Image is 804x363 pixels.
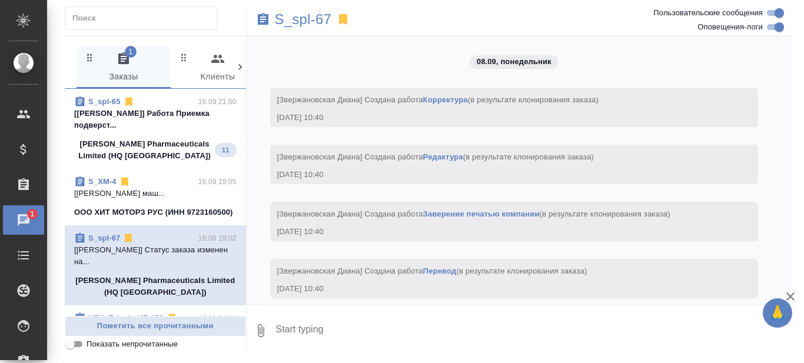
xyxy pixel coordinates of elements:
a: S_XM-4 [88,177,117,186]
svg: Отписаться [119,176,131,188]
p: 08.09, понедельник [477,56,551,68]
span: Показать непрочитанные [87,338,178,350]
input: Поиск [72,10,217,26]
button: Пометить все прочитанными [65,316,246,337]
svg: Отписаться [123,96,135,108]
a: 1 [3,205,44,235]
p: [[PERSON_NAME] маш... [74,188,237,199]
span: 1 [23,208,41,220]
span: Клиенты [178,52,258,84]
div: S_spl-6516.09 21:50[[PERSON_NAME]] Работа Приемка подверст...[PERSON_NAME] Pharmaceuticals Limite... [65,89,246,169]
span: 11 [215,144,236,156]
p: [[PERSON_NAME]] Статус заказа изменен на... [74,244,237,268]
span: [Звержановская Диана] Создана работа (в результате клонирования заказа) [277,95,599,104]
div: [DATE] 10:40 [277,283,717,295]
a: Заверение печатью компании [423,209,540,218]
a: S_spl-67 [275,14,332,25]
p: 16.09 19:02 [198,232,237,244]
div: S_XM-416.09 19:05[[PERSON_NAME] маш...ООО ХИТ МОТОРЗ РУС (ИНН 9723160500) [65,169,246,225]
span: [Звержановская Диана] Создана работа (в результате клонирования заказа) [277,267,587,275]
span: Оповещения-логи [697,21,763,33]
p: [PERSON_NAME] Pharmaceuticals Limited (HQ [GEOGRAPHIC_DATA]) [74,275,237,298]
span: 1 [125,46,137,58]
p: [[PERSON_NAME]] Работа Приемка подверст... [74,108,237,131]
div: KZH_Takeda-KZ-15316.09 14:14[[PERSON_NAME]] Работа Верстка макет...Takeda KZ [65,305,246,362]
svg: Зажми и перетащи, чтобы поменять порядок вкладок [84,52,95,63]
div: [DATE] 10:40 [277,226,717,238]
a: KZH_Takeda-KZ-153 [88,314,164,322]
p: ООО ХИТ МОТОРЗ РУС (ИНН 9723160500) [74,207,233,218]
span: Заказы [84,52,164,84]
div: S_spl-6716.09 19:02[[PERSON_NAME]] Статус заказа изменен на...[PERSON_NAME] Pharmaceuticals Limit... [65,225,246,305]
span: [Звержановская Диана] Создана работа (в результате клонирования заказа) [277,152,594,161]
p: 16.09 19:05 [198,176,237,188]
a: Корректура [423,95,468,104]
a: S_spl-67 [88,234,120,242]
span: 🙏 [768,301,788,325]
button: 🙏 [763,298,792,328]
a: Перевод [423,267,457,275]
p: 16.09 21:50 [198,96,237,108]
a: S_spl-65 [88,97,121,106]
div: [DATE] 10:40 [277,112,717,124]
span: Пометить все прочитанными [71,319,240,333]
span: Пользовательские сообщения [653,7,763,19]
span: [Звержановская Диана] Создана работа (в результате клонирования заказа) [277,209,670,218]
p: 16.09 14:14 [198,312,237,324]
a: Редактура [423,152,463,161]
div: [DATE] 10:40 [277,169,717,181]
p: [PERSON_NAME] Pharmaceuticals Limited (HQ [GEOGRAPHIC_DATA]) [74,138,215,162]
